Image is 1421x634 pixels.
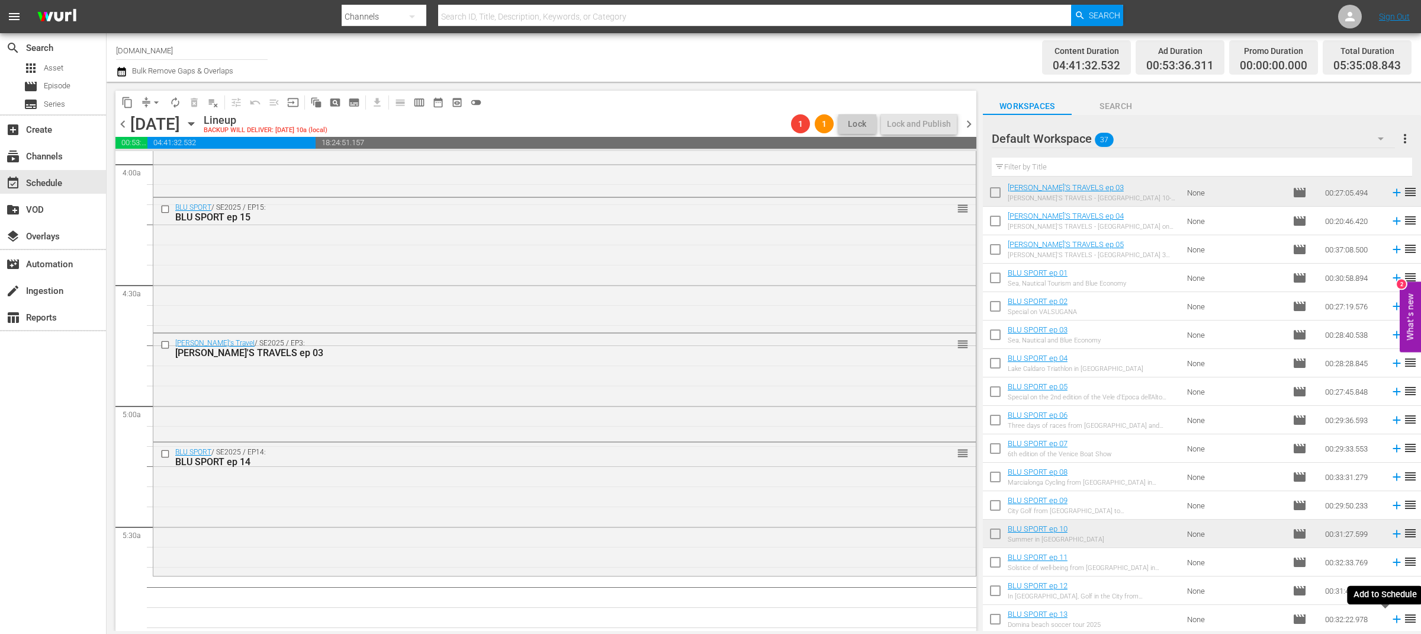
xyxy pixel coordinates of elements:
[1403,242,1417,256] span: reorder
[1390,186,1403,199] svg: Add to Schedule
[1008,212,1124,220] a: [PERSON_NAME]'S TRAVELS ep 04
[1390,243,1403,256] svg: Add to Schedule
[1293,214,1307,228] span: Episode
[887,113,951,135] div: Lock and Publish
[448,93,467,112] span: View Backup
[1403,469,1417,483] span: reorder
[815,119,834,129] span: 1
[1008,240,1124,249] a: [PERSON_NAME]'S TRAVELS ep 05
[1182,406,1288,434] td: None
[1182,548,1288,577] td: None
[1320,377,1385,406] td: 00:27:45.848
[1390,442,1403,455] svg: Add to Schedule
[1182,577,1288,605] td: None
[6,257,20,271] span: Automation
[983,99,1072,114] span: Workspaces
[303,91,326,114] span: Refresh All Search Blocks
[115,137,147,149] span: 00:53:36.311
[1008,280,1126,287] div: Sea, Nautical Tourism and Blue Economy
[1008,581,1068,590] a: BLU SPORT ep 12
[1403,555,1417,569] span: reorder
[284,93,303,112] span: Update Metadata from Key Asset
[166,93,185,112] span: Loop Content
[1008,411,1068,420] a: BLU SPORT ep 06
[1293,328,1307,342] span: Episode
[348,97,360,108] span: subtitles_outlined
[1008,479,1178,486] div: Marcialonga Cycling from [GEOGRAPHIC_DATA] in [GEOGRAPHIC_DATA]
[1403,213,1417,228] span: reorder
[1071,5,1123,26] button: Search
[6,123,20,137] span: Create
[1008,183,1124,192] a: [PERSON_NAME]'S TRAVELS ep 03
[1008,593,1178,600] div: In [GEOGRAPHIC_DATA], Golf in the City from [GEOGRAPHIC_DATA]
[1182,321,1288,349] td: None
[451,97,463,108] span: preview_outlined
[1320,577,1385,605] td: 00:31:43.750
[1293,385,1307,399] span: Episode
[1008,382,1068,391] a: BLU SPORT ep 05
[121,97,133,108] span: content_copy
[1240,59,1307,73] span: 00:00:00.000
[1008,251,1178,259] div: [PERSON_NAME]'S TRAVELS - [GEOGRAPHIC_DATA] 3 days in [GEOGRAPHIC_DATA]
[1182,292,1288,321] td: None
[1320,548,1385,577] td: 00:32:33.769
[316,137,976,149] span: 18:24:51.157
[44,80,70,92] span: Episode
[7,9,21,24] span: menu
[1293,356,1307,370] span: Episode
[1053,59,1120,73] span: 04:41:32.532
[1008,393,1178,401] div: Special on the 2nd edition of the Vele d’Epoca dell’Alto Tirreno
[44,98,65,110] span: Series
[1293,242,1307,257] span: movie
[175,339,255,347] a: [PERSON_NAME]'s Travel
[175,212,908,223] div: BLU SPORT ep 15
[1390,584,1403,597] svg: Add to Schedule
[992,122,1396,155] div: Default Workspace
[1320,520,1385,548] td: 00:31:27.599
[432,97,444,108] span: date_range_outlined
[1403,498,1417,512] span: reorder
[429,93,448,112] span: Month Calendar View
[1320,349,1385,377] td: 00:28:28.845
[329,97,341,108] span: pageview_outlined
[246,93,265,112] span: Revert to Primary Episode
[1390,414,1403,427] svg: Add to Schedule
[345,93,364,112] span: Create Series Block
[326,93,345,112] span: Create Search Block
[957,338,969,350] button: reorder
[1182,207,1288,235] td: None
[1182,434,1288,463] td: None
[1146,43,1214,59] div: Ad Duration
[204,93,223,112] span: Clear Lineup
[175,339,908,358] div: / SE2025 / EP3:
[957,447,969,459] button: reorder
[1008,507,1178,515] div: City Golf from [GEOGRAPHIC_DATA] to [GEOGRAPHIC_DATA]
[1320,264,1385,292] td: 00:30:58.894
[1390,328,1403,341] svg: Add to Schedule
[1182,349,1288,377] td: None
[1390,470,1403,483] svg: Add to Schedule
[6,149,20,164] span: Channels
[1008,365,1143,373] div: Lake Caldaro Triathlon in [GEOGRAPHIC_DATA]
[175,203,908,223] div: / SE2025 / EP15:
[1320,491,1385,520] td: 00:29:50.233
[1403,185,1417,199] span: reorder
[1008,268,1068,277] a: BLU SPORT ep 01
[310,97,322,108] span: auto_awesome_motion_outlined
[1403,270,1417,284] span: reorder
[1293,271,1307,285] span: Episode
[1390,271,1403,284] svg: Add to Schedule
[838,114,876,134] button: Lock
[1390,556,1403,569] svg: Add to Schedule
[962,117,976,132] span: chevron_right
[1008,422,1178,430] div: Three days of races from [GEOGRAPHIC_DATA] and [GEOGRAPHIC_DATA]
[1008,439,1068,448] a: BLU SPORT ep 07
[1403,384,1417,398] span: reorder
[204,114,327,127] div: Lineup
[1320,178,1385,207] td: 00:27:05.494
[1293,185,1307,200] span: movie
[1333,59,1401,73] span: 05:35:08.843
[6,203,20,217] span: VOD
[1293,498,1307,513] span: Episode
[175,448,908,468] div: / SE2025 / EP14:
